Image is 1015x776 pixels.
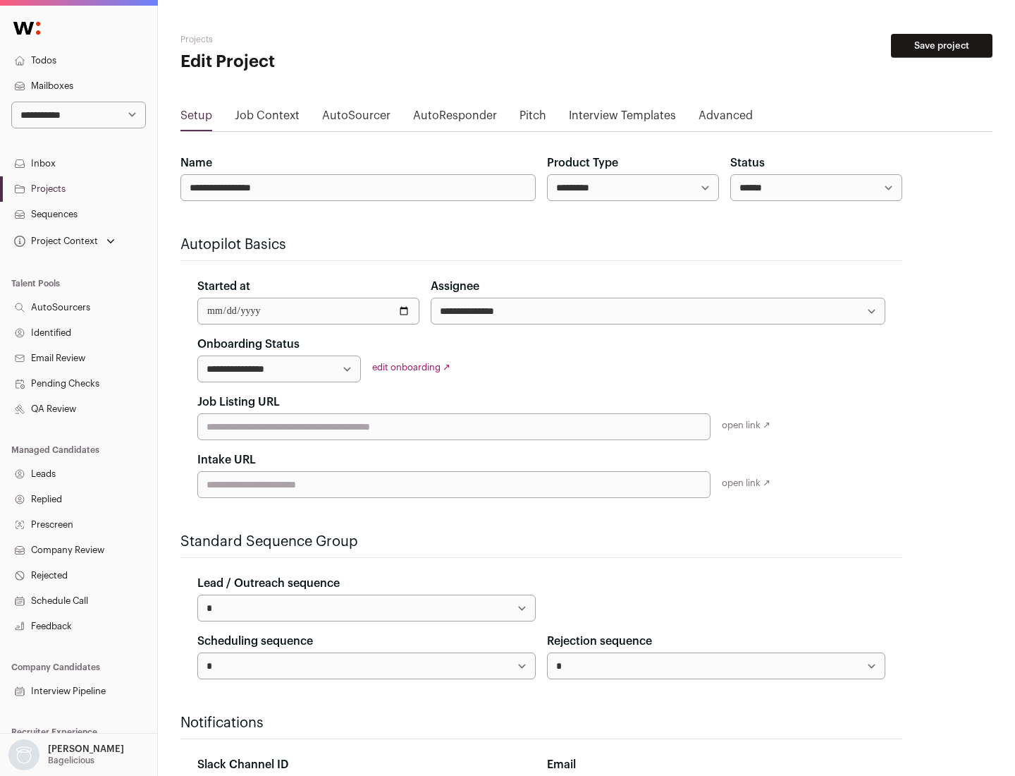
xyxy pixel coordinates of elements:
[372,363,450,372] a: edit onboarding ↗
[547,756,885,773] div: Email
[180,34,451,45] h2: Projects
[180,713,902,733] h2: Notifications
[322,107,390,130] a: AutoSourcer
[48,744,124,755] p: [PERSON_NAME]
[6,739,127,770] button: Open dropdown
[547,633,652,650] label: Rejection sequence
[197,633,313,650] label: Scheduling sequence
[48,755,94,766] p: Bagelicious
[519,107,546,130] a: Pitch
[197,756,288,773] label: Slack Channel ID
[431,278,479,295] label: Assignee
[413,107,497,130] a: AutoResponder
[6,14,48,42] img: Wellfound
[197,278,250,295] label: Started at
[730,154,765,171] label: Status
[180,235,902,255] h2: Autopilot Basics
[180,107,212,130] a: Setup
[180,532,902,552] h2: Standard Sequence Group
[699,107,753,130] a: Advanced
[569,107,676,130] a: Interview Templates
[891,34,992,58] button: Save project
[11,231,118,251] button: Open dropdown
[180,154,212,171] label: Name
[197,575,340,592] label: Lead / Outreach sequence
[197,394,280,411] label: Job Listing URL
[11,236,98,247] div: Project Context
[235,107,300,130] a: Job Context
[547,154,618,171] label: Product Type
[197,336,300,353] label: Onboarding Status
[180,51,451,73] h1: Edit Project
[8,739,39,770] img: nopic.png
[197,451,256,468] label: Intake URL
